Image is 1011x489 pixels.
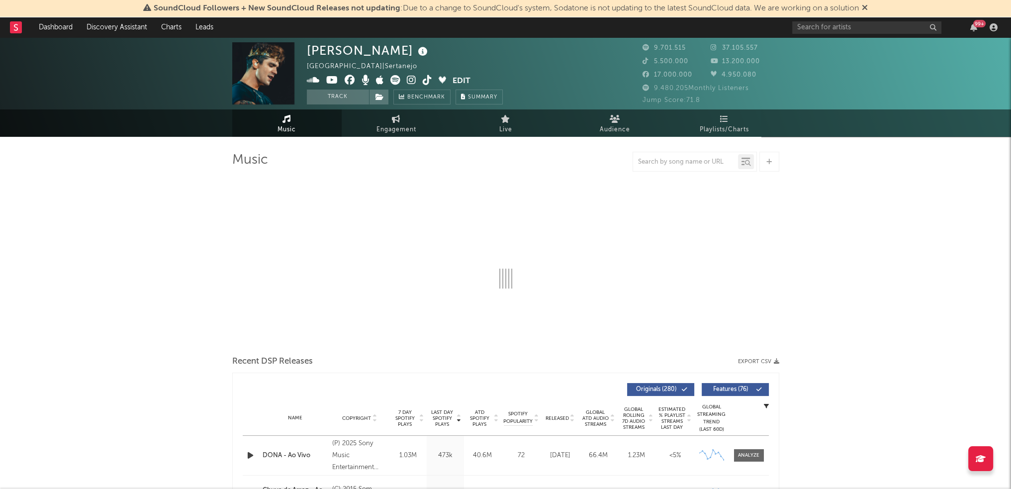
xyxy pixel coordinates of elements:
[232,356,313,368] span: Recent DSP Releases
[392,451,424,461] div: 1.03M
[499,124,512,136] span: Live
[582,409,609,427] span: Global ATD Audio Streams
[503,410,533,425] span: Spotify Popularity
[643,97,700,103] span: Jump Score: 71.8
[392,409,418,427] span: 7 Day Spotify Plays
[633,158,738,166] input: Search by song name or URL
[232,109,342,137] a: Music
[711,45,758,51] span: 37.105.557
[504,451,539,461] div: 72
[670,109,779,137] a: Playlists/Charts
[702,383,769,396] button: Features(76)
[711,58,760,65] span: 13.200.000
[973,20,986,27] div: 99 +
[154,4,400,12] span: SoundCloud Followers + New SoundCloud Releases not updating
[332,438,386,474] div: (P) 2025 Sony Music Entertainment Brasil ltda. sob licença exclusiva de LS Music Produções Artíst...
[658,406,686,430] span: Estimated % Playlist Streams Last Day
[708,387,754,392] span: Features ( 76 )
[307,42,430,59] div: [PERSON_NAME]
[643,58,688,65] span: 5.500.000
[700,124,749,136] span: Playlists/Charts
[307,61,429,73] div: [GEOGRAPHIC_DATA] | Sertanejo
[970,23,977,31] button: 99+
[307,90,369,104] button: Track
[466,451,499,461] div: 40.6M
[600,124,630,136] span: Audience
[582,451,615,461] div: 66.4M
[643,45,686,51] span: 9.701.515
[546,415,569,421] span: Released
[154,4,859,12] span: : Due to a change to SoundCloud's system, Sodatone is not updating to the latest SoundCloud data....
[376,124,416,136] span: Engagement
[154,17,188,37] a: Charts
[342,415,371,421] span: Copyright
[80,17,154,37] a: Discovery Assistant
[620,451,653,461] div: 1.23M
[277,124,296,136] span: Music
[342,109,451,137] a: Engagement
[634,387,679,392] span: Originals ( 280 )
[620,406,647,430] span: Global Rolling 7D Audio Streams
[711,72,756,78] span: 4.950.080
[429,409,456,427] span: Last Day Spotify Plays
[658,451,692,461] div: <5%
[188,17,220,37] a: Leads
[263,414,328,422] div: Name
[627,383,694,396] button: Originals(280)
[453,75,470,88] button: Edit
[466,409,493,427] span: ATD Spotify Plays
[560,109,670,137] a: Audience
[643,72,692,78] span: 17.000.000
[697,403,727,433] div: Global Streaming Trend (Last 60D)
[451,109,560,137] a: Live
[32,17,80,37] a: Dashboard
[263,451,328,461] a: DONA - Ao Vivo
[429,451,461,461] div: 473k
[643,85,749,92] span: 9.480.205 Monthly Listeners
[862,4,868,12] span: Dismiss
[456,90,503,104] button: Summary
[544,451,577,461] div: [DATE]
[738,359,779,365] button: Export CSV
[792,21,941,34] input: Search for artists
[468,95,497,100] span: Summary
[407,92,445,103] span: Benchmark
[393,90,451,104] a: Benchmark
